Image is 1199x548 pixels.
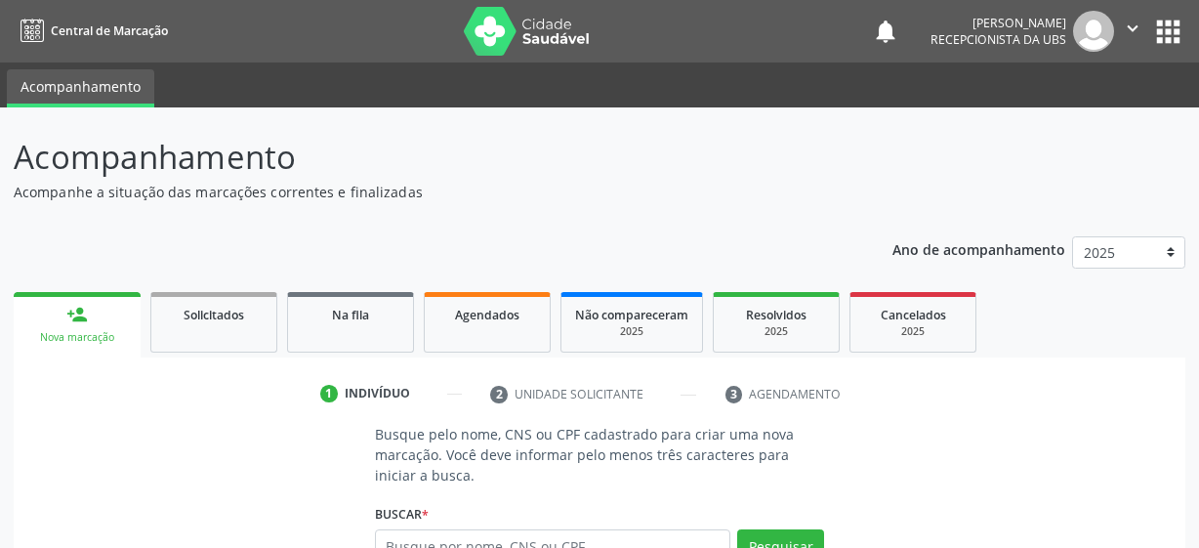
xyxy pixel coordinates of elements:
div: person_add [66,304,88,325]
span: Na fila [332,307,369,323]
div: Nova marcação [27,330,127,345]
div: 1 [320,385,338,402]
a: Central de Marcação [14,15,168,47]
button: notifications [872,18,899,45]
div: 2025 [864,324,962,339]
div: Indivíduo [345,385,410,402]
img: img [1073,11,1114,52]
div: [PERSON_NAME] [930,15,1066,31]
span: Recepcionista da UBS [930,31,1066,48]
label: Buscar [375,499,429,529]
button:  [1114,11,1151,52]
button: apps [1151,15,1185,49]
p: Busque pelo nome, CNS ou CPF cadastrado para criar uma nova marcação. Você deve informar pelo men... [375,424,824,485]
p: Ano de acompanhamento [892,236,1065,261]
span: Resolvidos [746,307,806,323]
span: Agendados [455,307,519,323]
span: Cancelados [881,307,946,323]
span: Solicitados [184,307,244,323]
div: 2025 [727,324,825,339]
a: Acompanhamento [7,69,154,107]
div: 2025 [575,324,688,339]
i:  [1122,18,1143,39]
span: Central de Marcação [51,22,168,39]
p: Acompanhamento [14,133,834,182]
span: Não compareceram [575,307,688,323]
p: Acompanhe a situação das marcações correntes e finalizadas [14,182,834,202]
